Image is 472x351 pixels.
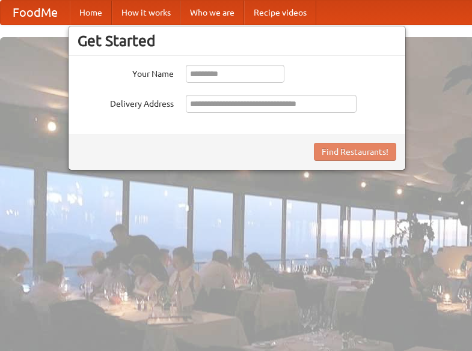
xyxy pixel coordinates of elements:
[78,95,174,110] label: Delivery Address
[78,32,396,50] h3: Get Started
[180,1,244,25] a: Who we are
[78,65,174,80] label: Your Name
[112,1,180,25] a: How it works
[1,1,70,25] a: FoodMe
[314,143,396,161] button: Find Restaurants!
[244,1,316,25] a: Recipe videos
[70,1,112,25] a: Home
